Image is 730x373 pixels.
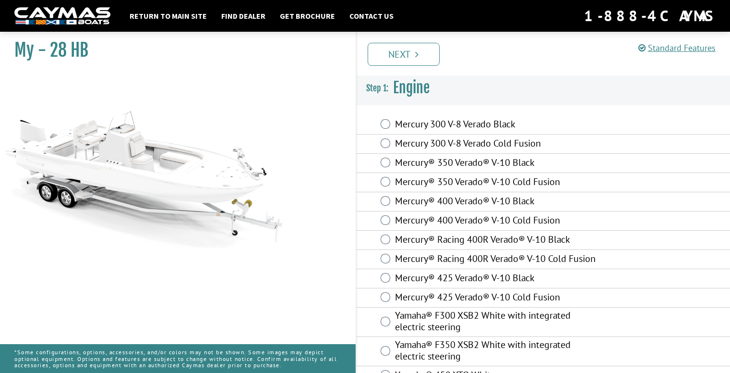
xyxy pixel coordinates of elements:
[395,137,596,151] label: Mercury 300 V-8 Verado Cold Fusion
[345,10,398,22] a: Contact Us
[125,10,212,22] a: Return to main site
[395,214,596,228] label: Mercury® 400 Verado® V-10 Cold Fusion
[395,272,596,286] label: Mercury® 425 Verado® V-10 Black
[395,291,596,305] label: Mercury® 425 Verado® V-10 Cold Fusion
[395,176,596,190] label: Mercury® 350 Verado® V-10 Cold Fusion
[395,195,596,209] label: Mercury® 400 Verado® V-10 Black
[14,39,332,61] h1: My - 28 HB
[395,310,596,335] label: Yamaha® F300 XSB2 White with integrated electric steering
[638,42,716,53] a: Standard Features
[395,253,596,267] label: Mercury® Racing 400R Verado® V-10 Cold Fusion
[584,5,716,26] div: 1-888-4CAYMAS
[14,7,110,25] img: white-logo-c9c8dbefe5ff5ceceb0f0178aa75bf4bb51f6bca0971e226c86eb53dfe498488.png
[216,10,270,22] a: Find Dealer
[14,344,341,373] p: *Some configurations, options, accessories, and/or colors may not be shown. Some images may depic...
[275,10,340,22] a: Get Brochure
[395,234,596,248] label: Mercury® Racing 400R Verado® V-10 Black
[395,118,596,132] label: Mercury 300 V-8 Verado Black
[395,157,596,171] label: Mercury® 350 Verado® V-10 Black
[395,339,596,364] label: Yamaha® F350 XSB2 White with integrated electric steering
[368,43,440,66] a: Next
